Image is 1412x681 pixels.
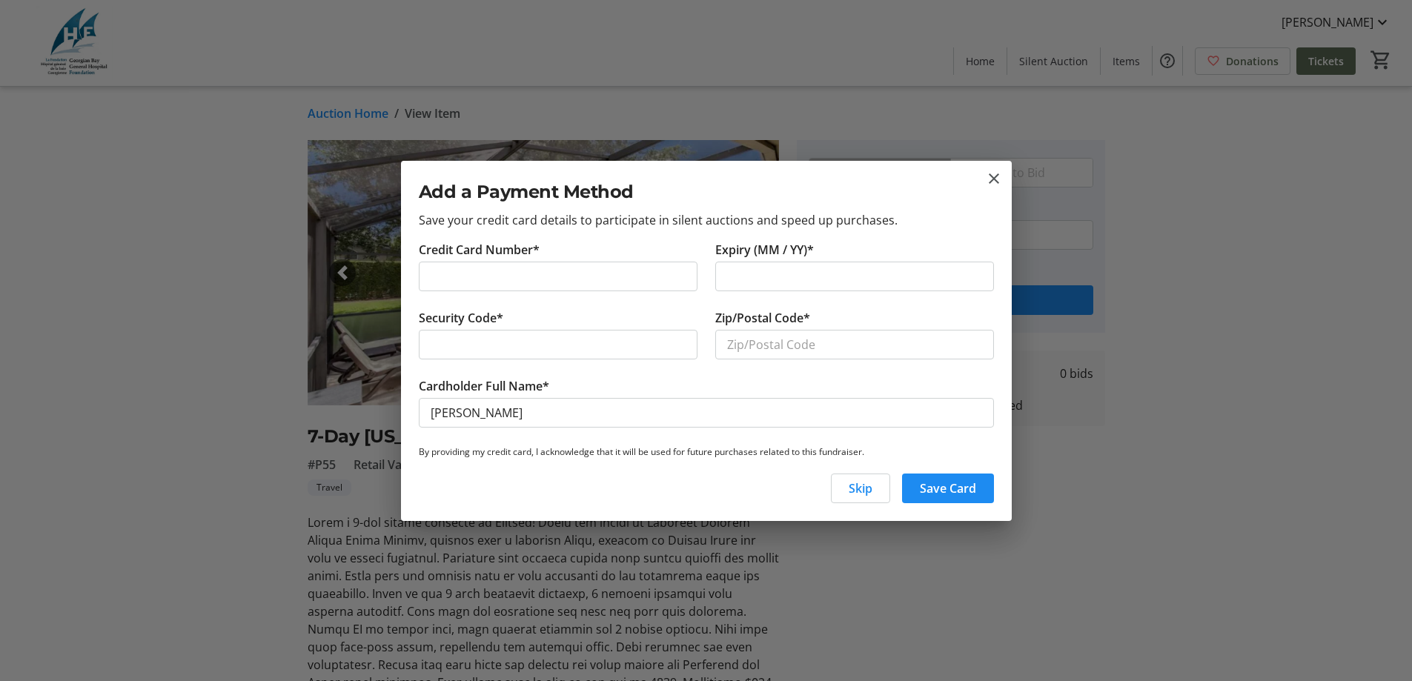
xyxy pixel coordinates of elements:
[419,179,994,205] h2: Add a Payment Method
[419,377,549,395] label: Cardholder Full Name*
[419,445,994,459] p: By providing my credit card, I acknowledge that it will be used for future purchases related to t...
[715,309,810,327] label: Zip/Postal Code*
[715,330,994,359] input: Zip/Postal Code
[902,474,994,503] button: Save Card
[985,170,1003,187] button: close
[715,241,814,259] label: Expiry (MM / YY)*
[419,241,540,259] label: Credit Card Number*
[920,479,976,497] span: Save Card
[419,309,503,327] label: Security Code*
[419,398,994,428] input: Card Holder Name
[431,336,686,353] iframe: Secure CVC input frame
[727,268,982,285] iframe: Secure expiration date input frame
[431,268,686,285] iframe: To enrich screen reader interactions, please activate Accessibility in Grammarly extension settings
[831,474,890,503] button: Skip
[419,211,994,229] p: Save your credit card details to participate in silent auctions and speed up purchases.
[849,479,872,497] span: Skip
